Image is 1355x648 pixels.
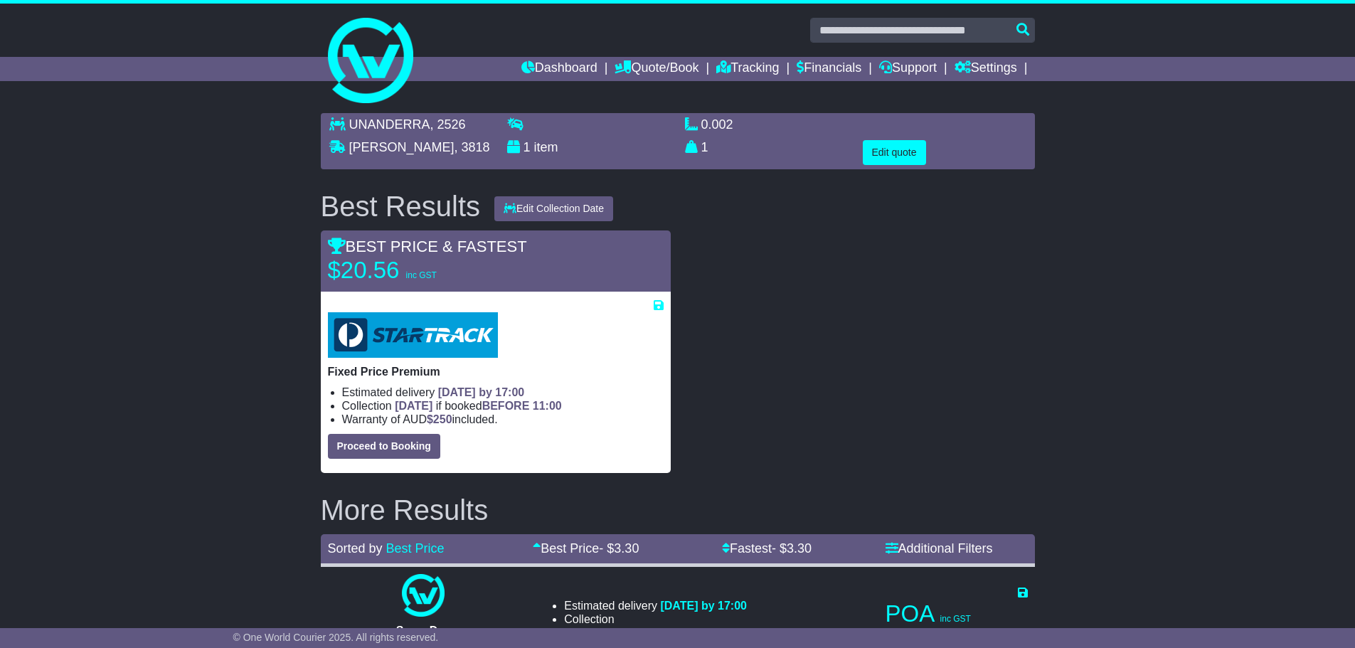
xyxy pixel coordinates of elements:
span: - $ [599,541,639,556]
li: Collection [564,612,747,626]
span: , 3818 [455,140,490,154]
button: Proceed to Booking [328,434,440,459]
h2: More Results [321,494,1035,526]
li: Collection [342,399,664,413]
img: One World Courier: Same Day Nationwide(quotes take 0.5-1 hour) [402,574,445,617]
a: Financials [797,57,861,81]
span: BEFORE [482,400,530,412]
span: 11:00 [533,400,562,412]
li: Warranty of AUD included. [342,413,664,426]
span: $ [649,627,675,639]
span: item [534,140,558,154]
span: [DATE] [395,400,432,412]
li: Estimated delivery [342,386,664,399]
li: Warranty of AUD included. [564,626,747,639]
span: UNANDERRA [349,117,430,132]
span: 250 [656,627,675,639]
span: © One World Courier 2025. All rights reserved. [233,632,439,643]
span: 3.30 [614,541,639,556]
span: 1 [701,140,708,154]
span: 0.002 [701,117,733,132]
a: Settings [955,57,1017,81]
span: inc GST [940,614,971,624]
span: if booked [395,400,561,412]
a: Dashboard [521,57,597,81]
span: 250 [433,413,452,425]
span: , 2526 [430,117,466,132]
a: Fastest- $3.30 [722,541,812,556]
span: [PERSON_NAME] [349,140,455,154]
p: $20.56 [328,256,506,285]
li: Estimated delivery [564,599,747,612]
a: Tracking [716,57,779,81]
p: POA [886,600,1028,628]
a: Quote/Book [615,57,698,81]
img: StarTrack: Fixed Price Premium [328,312,498,358]
span: 3.30 [787,541,812,556]
a: Additional Filters [886,541,993,556]
span: $ [427,413,452,425]
span: [DATE] by 17:00 [438,386,525,398]
p: Fixed Price Premium [328,365,664,378]
div: Best Results [314,191,488,222]
span: 1 [524,140,531,154]
span: [DATE] by 17:00 [660,600,747,612]
span: - $ [772,541,812,556]
a: Best Price- $3.30 [533,541,639,556]
button: Edit Collection Date [494,196,613,221]
a: Support [879,57,937,81]
button: Edit quote [863,140,926,165]
span: inc GST [406,270,437,280]
span: BEST PRICE & FASTEST [328,238,527,255]
a: Best Price [386,541,445,556]
span: Sorted by [328,541,383,556]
